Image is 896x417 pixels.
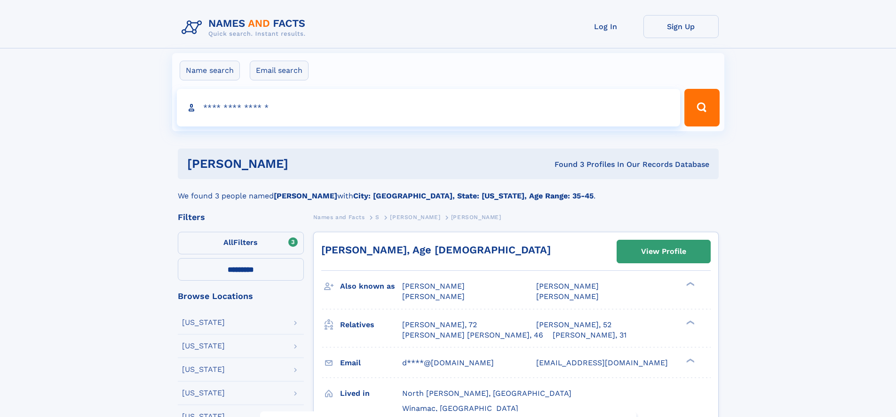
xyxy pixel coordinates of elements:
[321,244,551,256] a: [PERSON_NAME], Age [DEMOGRAPHIC_DATA]
[402,320,477,330] a: [PERSON_NAME], 72
[178,292,304,300] div: Browse Locations
[643,15,719,38] a: Sign Up
[274,191,337,200] b: [PERSON_NAME]
[402,389,571,398] span: North [PERSON_NAME], [GEOGRAPHIC_DATA]
[180,61,240,80] label: Name search
[421,159,709,170] div: Found 3 Profiles In Our Records Database
[353,191,594,200] b: City: [GEOGRAPHIC_DATA], State: [US_STATE], Age Range: 35-45
[187,158,421,170] h1: [PERSON_NAME]
[684,319,695,325] div: ❯
[182,366,225,373] div: [US_STATE]
[402,292,465,301] span: [PERSON_NAME]
[451,214,501,220] span: [PERSON_NAME]
[684,89,719,126] button: Search Button
[177,89,681,126] input: search input
[178,15,313,40] img: Logo Names and Facts
[684,357,695,363] div: ❯
[340,278,402,294] h3: Also known as
[536,320,611,330] a: [PERSON_NAME], 52
[390,211,440,223] a: [PERSON_NAME]
[178,232,304,254] label: Filters
[617,240,710,263] a: View Profile
[390,214,440,220] span: [PERSON_NAME]
[402,282,465,291] span: [PERSON_NAME]
[313,211,365,223] a: Names and Facts
[536,282,599,291] span: [PERSON_NAME]
[182,389,225,397] div: [US_STATE]
[178,179,719,202] div: We found 3 people named with .
[182,342,225,350] div: [US_STATE]
[553,330,626,340] a: [PERSON_NAME], 31
[536,358,668,367] span: [EMAIL_ADDRESS][DOMAIN_NAME]
[340,386,402,401] h3: Lived in
[178,213,304,221] div: Filters
[641,241,686,262] div: View Profile
[375,211,380,223] a: S
[223,238,233,247] span: All
[568,15,643,38] a: Log In
[402,404,518,413] span: Winamac, [GEOGRAPHIC_DATA]
[250,61,309,80] label: Email search
[182,319,225,326] div: [US_STATE]
[684,281,695,287] div: ❯
[536,292,599,301] span: [PERSON_NAME]
[375,214,380,220] span: S
[340,317,402,333] h3: Relatives
[402,330,543,340] a: [PERSON_NAME] [PERSON_NAME], 46
[340,355,402,371] h3: Email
